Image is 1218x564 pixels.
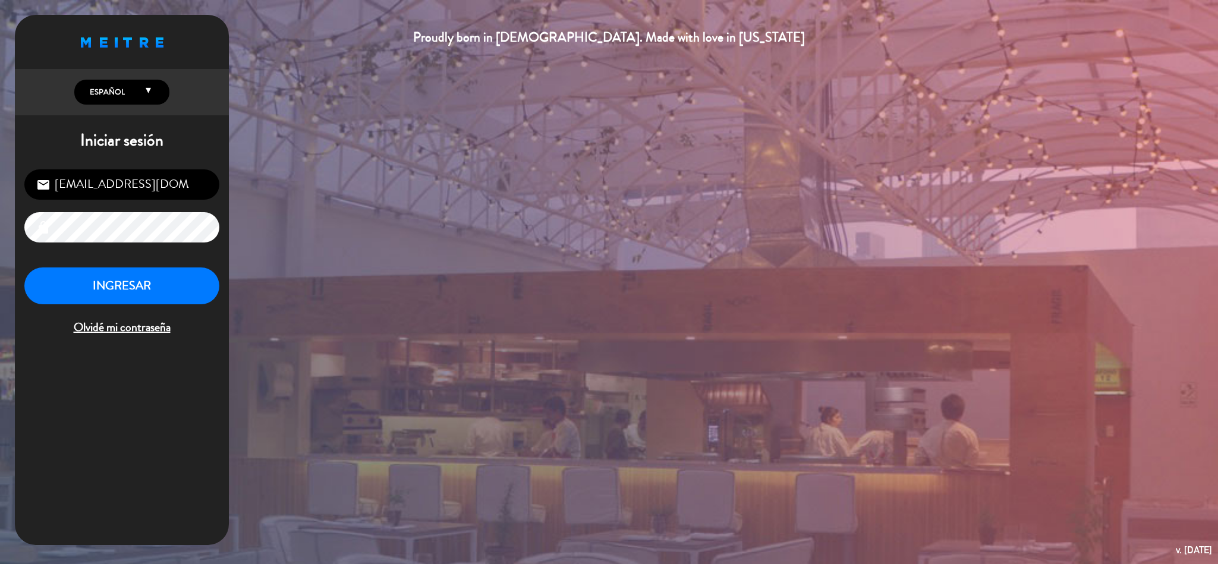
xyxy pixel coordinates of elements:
span: Español [87,86,125,98]
div: v. [DATE] [1176,542,1212,558]
span: Olvidé mi contraseña [24,318,219,338]
i: email [36,178,51,192]
i: lock [36,220,51,235]
button: INGRESAR [24,267,219,305]
h1: Iniciar sesión [15,131,229,151]
input: Correo Electrónico [24,169,219,200]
